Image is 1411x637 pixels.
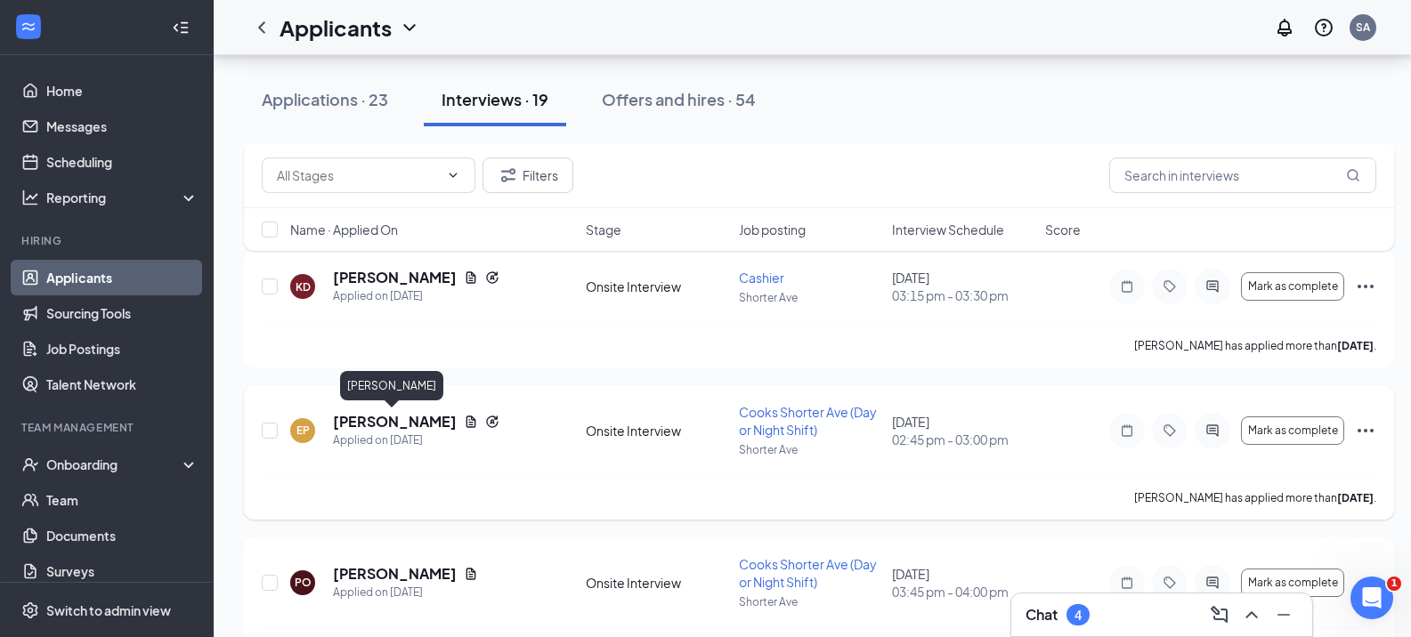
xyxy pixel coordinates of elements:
[739,594,881,609] p: Shorter Ave
[46,109,199,144] a: Messages
[1134,490,1376,505] p: [PERSON_NAME] has applied more than .
[1273,604,1294,625] svg: Minimize
[464,270,478,285] svg: Document
[464,415,478,429] svg: Document
[1116,576,1138,590] svg: Note
[1248,424,1338,437] span: Mark as complete
[1202,279,1223,294] svg: ActiveChat
[1241,416,1344,445] button: Mark as complete
[892,431,1034,448] span: 02:45 pm - 03:00 pm
[1355,572,1376,593] svg: Ellipses
[1116,279,1138,294] svg: Note
[1237,601,1266,629] button: ChevronUp
[280,12,392,43] h1: Applicants
[1202,423,1223,438] svg: ActiveChat
[333,564,457,584] h5: [PERSON_NAME]
[739,270,784,286] span: Cashier
[46,73,199,109] a: Home
[892,565,1034,601] div: [DATE]
[21,420,195,435] div: Team Management
[21,233,195,248] div: Hiring
[21,189,39,206] svg: Analysis
[739,221,806,238] span: Job posting
[1241,272,1344,301] button: Mark as complete
[295,575,312,590] div: PO
[333,287,499,305] div: Applied on [DATE]
[485,415,499,429] svg: Reapply
[333,431,499,449] div: Applied on [DATE]
[172,19,190,36] svg: Collapse
[290,221,398,238] span: Name · Applied On
[1074,608,1082,623] div: 4
[464,567,478,581] svg: Document
[46,456,183,473] div: Onboarding
[1313,17,1334,38] svg: QuestionInfo
[739,290,881,305] p: Shorter Ave
[296,423,310,438] div: EP
[1274,17,1295,38] svg: Notifications
[1241,568,1344,597] button: Mark as complete
[20,18,37,36] svg: WorkstreamLogo
[46,367,199,402] a: Talent Network
[46,295,199,331] a: Sourcing Tools
[1045,221,1081,238] span: Score
[340,371,443,400] div: [PERSON_NAME]
[892,221,1004,238] span: Interview Schedule
[1159,279,1180,294] svg: Tag
[1248,577,1338,589] span: Mark as complete
[46,189,199,206] div: Reporting
[586,221,621,238] span: Stage
[46,553,199,589] a: Surveys
[1337,491,1374,504] b: [DATE]
[1346,168,1360,182] svg: MagnifyingGlass
[21,601,39,619] svg: Settings
[1350,577,1393,619] iframe: Intercom live chat
[46,518,199,553] a: Documents
[446,168,460,182] svg: ChevronDown
[602,88,756,110] div: Offers and hires · 54
[1241,604,1262,625] svg: ChevronUp
[46,260,199,295] a: Applicants
[1248,280,1338,293] span: Mark as complete
[46,331,199,367] a: Job Postings
[586,422,728,439] div: Onsite Interview
[251,17,272,38] svg: ChevronLeft
[1205,601,1234,629] button: ComposeMessage
[21,456,39,473] svg: UserCheck
[1116,423,1138,438] svg: Note
[1356,20,1370,35] div: SA
[46,144,199,180] a: Scheduling
[892,413,1034,448] div: [DATE]
[739,556,877,590] span: Cooks Shorter Ave (Day or Night Shift)
[333,584,478,601] div: Applied on [DATE]
[892,269,1034,304] div: [DATE]
[277,165,439,185] input: All Stages
[1109,157,1376,193] input: Search in interviews
[739,404,877,438] span: Cooks Shorter Ave (Day or Night Shift)
[1355,276,1376,297] svg: Ellipses
[262,88,388,110] div: Applications · 23
[1159,423,1180,438] svg: Tag
[399,17,420,38] svg: ChevronDown
[739,442,881,457] p: Shorter Ave
[892,583,1034,601] span: 03:45 pm - 04:00 pm
[1269,601,1298,629] button: Minimize
[1209,604,1230,625] svg: ComposeMessage
[498,165,519,186] svg: Filter
[1337,339,1374,352] b: [DATE]
[46,482,199,518] a: Team
[442,88,548,110] div: Interviews · 19
[1159,576,1180,590] svg: Tag
[1355,420,1376,441] svg: Ellipses
[586,574,728,592] div: Onsite Interview
[586,278,728,295] div: Onsite Interview
[1026,605,1058,625] h3: Chat
[1202,576,1223,590] svg: ActiveChat
[1134,338,1376,353] p: [PERSON_NAME] has applied more than .
[485,270,499,285] svg: Reapply
[1387,577,1401,591] span: 1
[482,157,573,193] button: Filter Filters
[333,412,457,431] h5: [PERSON_NAME]
[892,286,1034,304] span: 03:15 pm - 03:30 pm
